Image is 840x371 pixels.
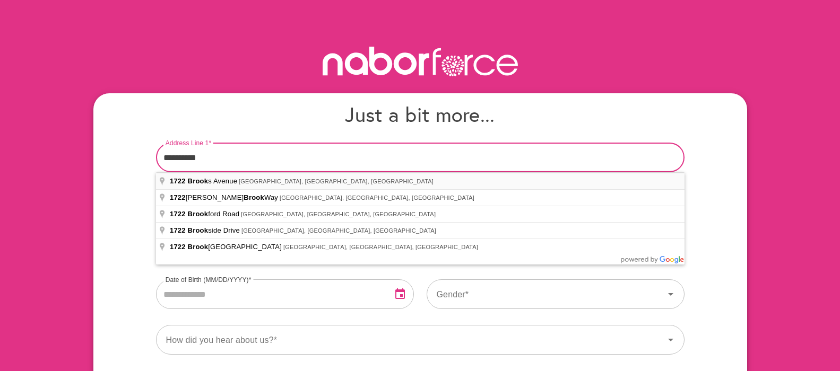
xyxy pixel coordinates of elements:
svg: Icon [664,333,677,346]
span: ford Road [170,210,241,218]
span: [GEOGRAPHIC_DATA], [GEOGRAPHIC_DATA], [GEOGRAPHIC_DATA] [241,211,436,217]
span: [GEOGRAPHIC_DATA] [170,243,283,251]
span: s Avenue [170,177,239,185]
button: Open Date Picker [387,281,413,307]
span: 1722 Brook [170,243,208,251]
span: Brook [188,210,209,218]
span: 1722 [170,210,186,218]
span: [PERSON_NAME] Way [170,193,280,201]
span: 1722 [170,193,186,201]
svg: Icon [664,288,677,301]
span: side Drive [170,226,241,234]
span: [GEOGRAPHIC_DATA], [GEOGRAPHIC_DATA], [GEOGRAPHIC_DATA] [239,178,434,184]
span: Brook [188,177,209,185]
span: Brook [244,193,264,201]
span: [GEOGRAPHIC_DATA], [GEOGRAPHIC_DATA], [GEOGRAPHIC_DATA] [241,227,436,234]
span: 1722 Brook [170,226,208,234]
span: [GEOGRAPHIC_DATA], [GEOGRAPHIC_DATA], [GEOGRAPHIC_DATA] [283,244,478,250]
h4: Just a bit more... [156,102,685,127]
span: [GEOGRAPHIC_DATA], [GEOGRAPHIC_DATA], [GEOGRAPHIC_DATA] [280,195,474,201]
span: 1722 [170,177,186,185]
